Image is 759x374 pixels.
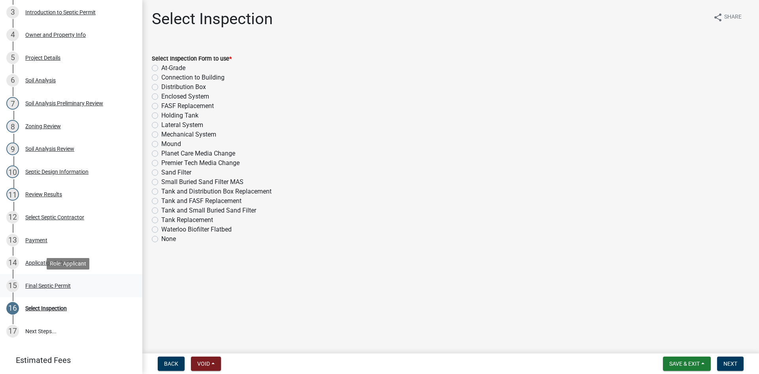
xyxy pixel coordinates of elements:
span: Back [164,361,178,367]
label: Lateral System [161,120,203,130]
label: Enclosed System [161,92,209,101]
div: 10 [6,165,19,178]
label: Small Buried Sand Filter MAS [161,177,244,187]
div: Soil Analysis Review [25,146,74,152]
div: Septic Design Information [25,169,89,175]
div: Introduction to Septic Permit [25,9,96,15]
i: share [713,13,723,22]
div: Application Submittal [25,260,78,266]
label: Planet Care Media Change [161,149,235,158]
div: Review Results [25,192,62,197]
span: Save & Exit [669,361,700,367]
button: Void [191,357,221,371]
div: Soil Analysis [25,78,56,83]
label: Connection to Building [161,73,225,82]
label: Premier Tech Media Change [161,158,240,168]
div: 4 [6,28,19,41]
div: Soil Analysis Preliminary Review [25,101,103,106]
h1: Select Inspection [152,9,273,28]
button: Save & Exit [663,357,711,371]
button: shareShare [707,9,748,25]
div: Project Details [25,55,60,61]
div: 11 [6,188,19,201]
div: Payment [25,237,47,243]
label: Mound [161,139,181,149]
div: Final Septic Permit [25,283,71,289]
label: Select Inspection Form to use [152,56,232,62]
div: 5 [6,51,19,64]
div: 6 [6,74,19,87]
label: Tank and FASF Replacement [161,196,242,206]
button: Back [158,357,185,371]
div: Role: Applicant [47,258,89,270]
div: Select Septic Contractor [25,215,84,220]
label: FASF Replacement [161,101,214,111]
span: Next [723,361,737,367]
label: Mechanical System [161,130,216,139]
div: 7 [6,97,19,110]
div: 9 [6,142,19,155]
span: Share [724,13,742,22]
a: Estimated Fees [6,352,130,368]
div: 12 [6,211,19,224]
div: 8 [6,120,19,133]
label: None [161,234,176,244]
div: 14 [6,256,19,269]
div: 3 [6,6,19,19]
div: 17 [6,325,19,338]
div: Select Inspection [25,306,67,311]
label: At-Grade [161,63,185,73]
span: Void [197,361,210,367]
div: Zoning Review [25,123,61,129]
div: 13 [6,234,19,247]
label: Tank and Distribution Box Replacement [161,187,272,196]
label: Distribution Box [161,82,206,92]
label: Tank Replacement [161,215,213,225]
label: Waterloo Biofilter Flatbed [161,225,232,234]
label: Tank and Small Buried Sand Filter [161,206,256,215]
div: Owner and Property Info [25,32,86,38]
label: Holding Tank [161,111,198,120]
label: Sand Filter [161,168,191,177]
div: 15 [6,279,19,292]
button: Next [717,357,744,371]
div: 16 [6,302,19,315]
